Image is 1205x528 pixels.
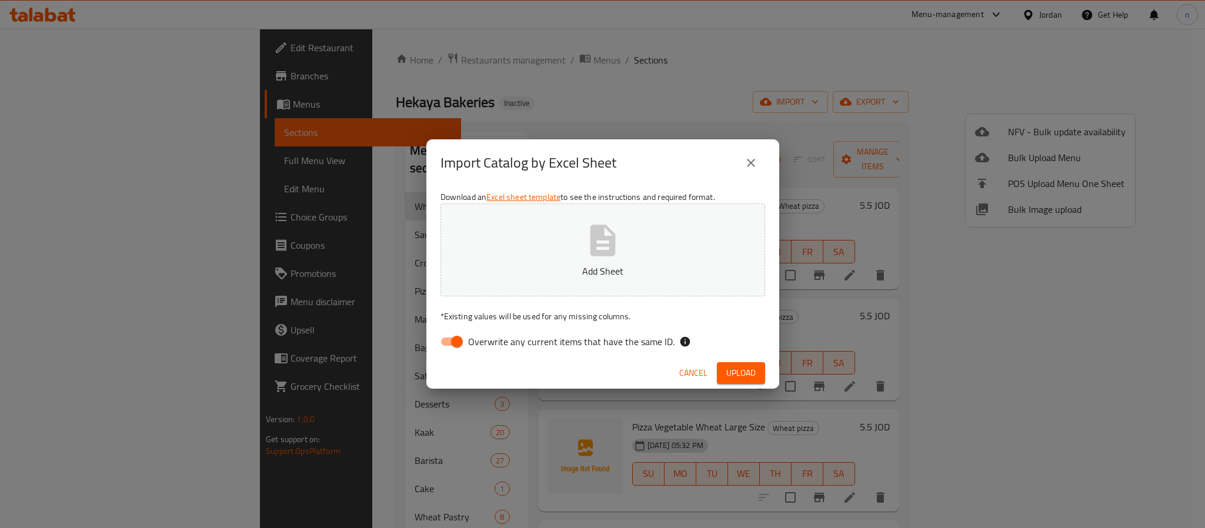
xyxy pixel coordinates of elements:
[440,203,765,296] button: Add Sheet
[440,310,765,322] p: Existing values will be used for any missing columns.
[440,153,616,172] h2: Import Catalog by Excel Sheet
[737,149,765,177] button: close
[459,264,747,278] p: Add Sheet
[679,336,691,347] svg: If the overwrite option isn't selected, then the items that match an existing ID will be ignored ...
[675,362,712,384] button: Cancel
[426,186,779,357] div: Download an to see the instructions and required format.
[486,189,560,205] a: Excel sheet template
[726,366,756,380] span: Upload
[679,366,707,380] span: Cancel
[717,362,765,384] button: Upload
[468,335,675,349] span: Overwrite any current items that have the same ID.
